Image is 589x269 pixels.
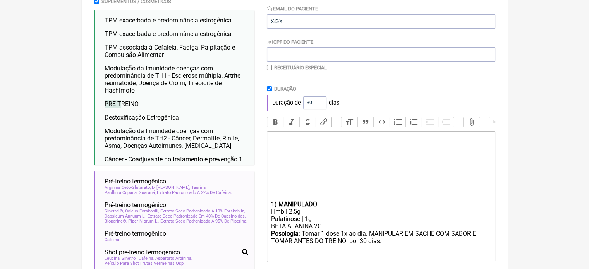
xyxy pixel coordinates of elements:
button: Undo [489,117,505,127]
span: Arginina Ceto-Glutarato [105,185,151,190]
span: REINO [105,100,139,108]
span: TPM exacerbada e predominância estrogênica [105,30,232,38]
span: Coleus Forskohlii, Extrato Seco Padronizado A 10% Forskohlin [125,209,245,214]
button: Numbers [405,117,422,127]
span: Modulação da Imunidade doenças com predominância de TH2 - Câncer, Dermatite, Rinite, Asma, Doença... [105,127,239,149]
label: Duração [274,86,296,92]
button: Strikethrough [299,117,316,127]
span: Pré-treino termogênico [105,230,166,237]
span: Capsicum Annuum L., Extrato Seco Padronizado Em 40% De Capsinoides [105,214,246,219]
button: Bold [267,117,283,127]
span: Cafeina [139,256,154,261]
div: Palatinose | 1g [271,215,491,223]
span: Veículo Para Shot Frutas Vermelhas Qsp [105,261,185,266]
button: Italic [283,117,299,127]
button: Bullets [390,117,406,127]
div: Hmb | 2,5g [271,208,491,215]
span: Câncer - Coadjuvante no tratamento e prevenção 1 [105,156,242,163]
div: : Tomar 1 dose 1x ao dia. MANIPULAR EM SACHE COM SABOR E TOMAR ANTES DO TREINO por 30 dias. [271,230,491,259]
label: Email do Paciente [267,6,318,12]
button: Increase Level [438,117,454,127]
strong: 1) MANIPULADO [271,200,317,208]
span: Modulação da Imunidade doenças com predominância de TH1 - Esclerose múltipla, Artrite reumatoide,... [105,65,240,94]
span: Cafeína [105,237,120,242]
span: Leucina [105,256,120,261]
span: Pré-treino termogênico [105,178,166,185]
span: TPM associada à Cefaleia, Fadiga, Palpitação e Compulsão Alimentar [105,44,235,58]
span: L- [PERSON_NAME] [152,185,190,190]
div: BETA ALANINA 2G [271,223,491,230]
span: Bioperine®, Piper Nigrum L., Extrato Seco Padronizado A 95% De Piperina [105,219,247,224]
button: Attach Files [464,117,480,127]
span: Aspartato Arginina [155,256,192,261]
span: Duração de [272,99,301,106]
span: Sinetrol [122,256,137,261]
span: Paullinia Cupana, Guaraná, Extrato Padronizado A 22% De Cafeína [105,190,232,195]
button: Code [373,117,390,127]
label: Receituário Especial [274,65,327,70]
span: Taurina [191,185,206,190]
strong: Posologia [271,230,298,237]
button: Quote [357,117,374,127]
span: dias [329,99,339,106]
span: Sinetrol® [105,209,124,214]
span: TPM exacerbada e predominância estrogênica [105,17,232,24]
button: Decrease Level [422,117,438,127]
span: PRE T [105,100,121,108]
span: Destoxificação Estrogênica [105,114,179,121]
span: Shot pré-treino termogênico [105,248,180,256]
button: Link [316,117,332,127]
button: Heading [341,117,357,127]
span: Pré-treino termogênico [105,201,166,209]
label: CPF do Paciente [267,39,313,45]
